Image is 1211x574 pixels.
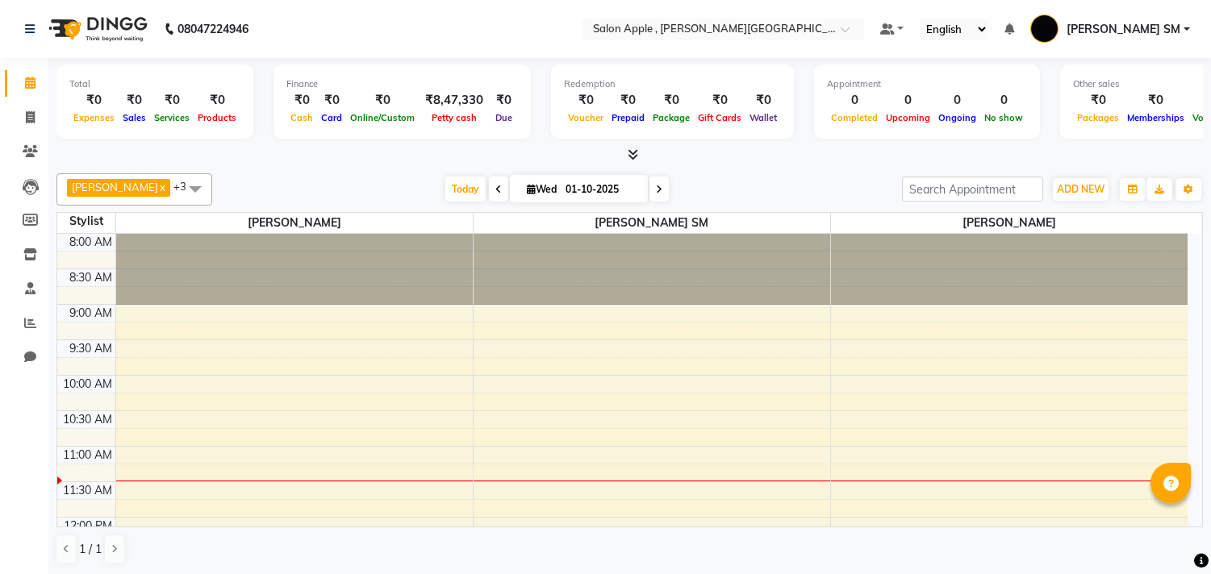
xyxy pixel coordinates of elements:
b: 08047224946 [177,6,248,52]
div: ₹0 [1073,91,1123,110]
div: 9:30 AM [66,340,115,357]
div: Total [69,77,240,91]
div: ₹0 [608,91,649,110]
div: 11:30 AM [60,482,115,499]
div: 8:00 AM [66,234,115,251]
div: 0 [882,91,934,110]
div: ₹0 [564,91,608,110]
span: Upcoming [882,112,934,123]
span: Today [445,177,486,202]
span: Completed [827,112,882,123]
div: Finance [286,77,518,91]
div: 12:00 PM [61,518,115,534]
span: +3 [173,180,198,193]
span: [PERSON_NAME] SM [474,213,830,233]
div: ₹0 [69,91,119,110]
span: No show [980,112,1027,123]
a: x [158,181,165,193]
span: Online/Custom [346,112,419,123]
span: Expenses [69,112,119,123]
span: Ongoing [934,112,980,123]
div: ₹0 [346,91,419,110]
div: ₹0 [1123,91,1188,110]
div: Redemption [564,77,781,91]
div: 10:00 AM [60,376,115,393]
span: Products [194,112,240,123]
span: ADD NEW [1057,183,1105,195]
div: ₹0 [490,91,518,110]
input: 2025-10-01 [561,177,641,202]
span: Wed [523,183,561,195]
span: Services [150,112,194,123]
span: Card [317,112,346,123]
div: 9:00 AM [66,305,115,322]
span: [PERSON_NAME] [831,213,1188,233]
span: Package [649,112,694,123]
div: ₹0 [194,91,240,110]
div: ₹0 [150,91,194,110]
span: [PERSON_NAME] [116,213,473,233]
span: Packages [1073,112,1123,123]
div: 0 [980,91,1027,110]
div: 10:30 AM [60,411,115,428]
div: ₹0 [119,91,150,110]
span: [PERSON_NAME] SM [1067,21,1180,38]
span: Sales [119,112,150,123]
span: Gift Cards [694,112,745,123]
div: 0 [827,91,882,110]
div: ₹8,47,330 [419,91,490,110]
div: ₹0 [286,91,317,110]
div: Stylist [57,213,115,230]
div: 8:30 AM [66,269,115,286]
span: Wallet [745,112,781,123]
span: Due [491,112,516,123]
div: ₹0 [745,91,781,110]
div: ₹0 [694,91,745,110]
span: Cash [286,112,317,123]
span: 1 / 1 [79,541,102,558]
div: 11:00 AM [60,447,115,464]
button: ADD NEW [1053,178,1109,201]
div: Appointment [827,77,1027,91]
span: [PERSON_NAME] [72,181,158,193]
div: ₹0 [649,91,694,110]
span: Petty cash [428,112,481,123]
div: 0 [934,91,980,110]
img: logo [41,6,152,52]
div: ₹0 [317,91,346,110]
span: Voucher [564,112,608,123]
span: Prepaid [608,112,649,123]
img: bharat manger SM [1030,15,1059,43]
span: Memberships [1123,112,1188,123]
input: Search Appointment [902,177,1043,202]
